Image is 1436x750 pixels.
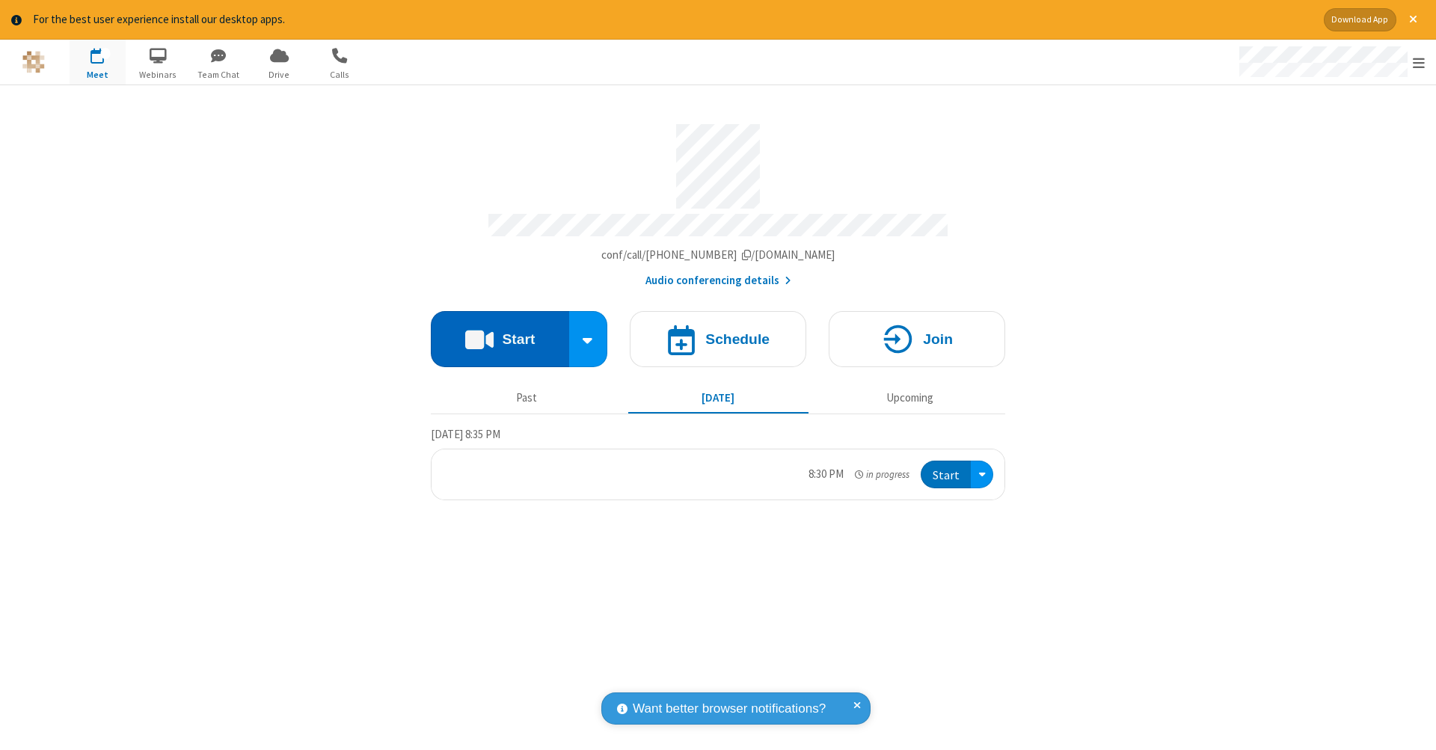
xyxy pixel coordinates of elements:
button: Audio conferencing details [645,272,791,289]
span: Meet [70,68,126,82]
span: [DATE] 8:35 PM [431,427,500,441]
span: Drive [251,68,307,82]
button: Close alert [1402,8,1425,31]
div: 1 [101,48,111,59]
span: Copy my meeting room link [601,248,835,262]
button: [DATE] [628,384,808,413]
span: Webinars [130,68,186,82]
button: Join [829,311,1005,367]
button: Schedule [630,311,806,367]
em: in progress [855,467,909,482]
button: Logo [5,40,61,84]
button: Past [437,384,617,413]
span: Team Chat [191,68,247,82]
button: Start [921,461,971,488]
button: Upcoming [820,384,1000,413]
h4: Schedule [705,332,770,346]
h4: Start [502,332,535,346]
h4: Join [923,332,953,346]
div: Open menu [1225,40,1436,84]
section: Today's Meetings [431,425,1005,500]
button: Download App [1324,8,1396,31]
div: 8:30 PM [808,466,844,483]
button: Copy my meeting room linkCopy my meeting room link [601,247,835,264]
div: For the best user experience install our desktop apps. [33,11,1313,28]
img: QA Selenium DO NOT DELETE OR CHANGE [22,51,45,73]
button: Start [431,311,569,367]
span: Calls [312,68,368,82]
span: Want better browser notifications? [633,699,826,719]
div: Start conference options [569,311,608,367]
section: Account details [431,113,1005,289]
div: Open menu [971,461,993,488]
